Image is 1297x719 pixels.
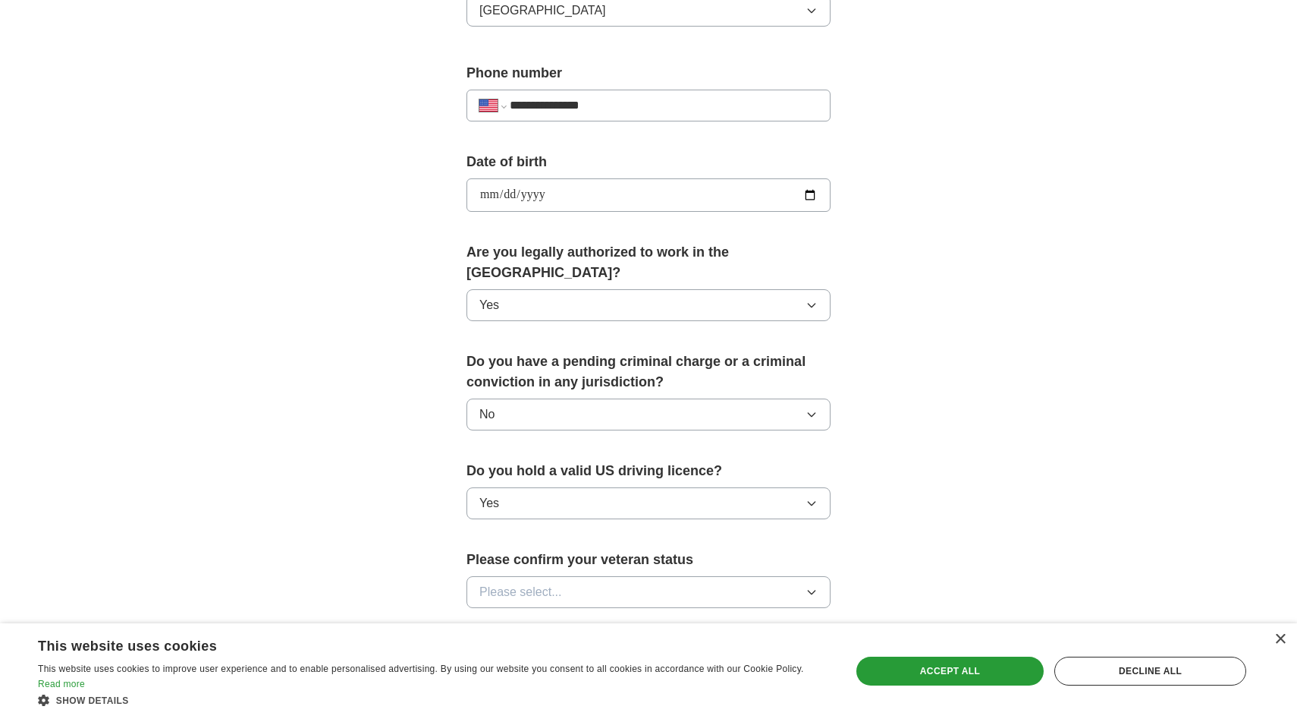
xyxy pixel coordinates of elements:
[1054,657,1246,686] div: Decline all
[479,296,499,314] span: Yes
[856,657,1044,686] div: Accept all
[466,289,831,321] button: Yes
[56,695,129,706] span: Show details
[38,692,827,708] div: Show details
[1274,634,1286,645] div: Close
[466,352,831,393] label: Do you have a pending criminal charge or a criminal conviction in any jurisdiction?
[479,583,562,601] span: Please select...
[466,242,831,283] label: Are you legally authorized to work in the [GEOGRAPHIC_DATA]?
[466,550,831,570] label: Please confirm your veteran status
[466,461,831,481] label: Do you hold a valid US driving licence?
[479,405,495,424] span: No
[479,494,499,512] span: Yes
[38,632,789,655] div: This website uses cookies
[38,664,804,674] span: This website uses cookies to improve user experience and to enable personalised advertising. By u...
[466,63,831,84] label: Phone number
[479,2,606,20] span: [GEOGRAPHIC_DATA]
[466,576,831,608] button: Please select...
[466,487,831,519] button: Yes
[38,679,85,689] a: Read more, opens a new window
[466,399,831,430] button: No
[466,152,831,172] label: Date of birth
